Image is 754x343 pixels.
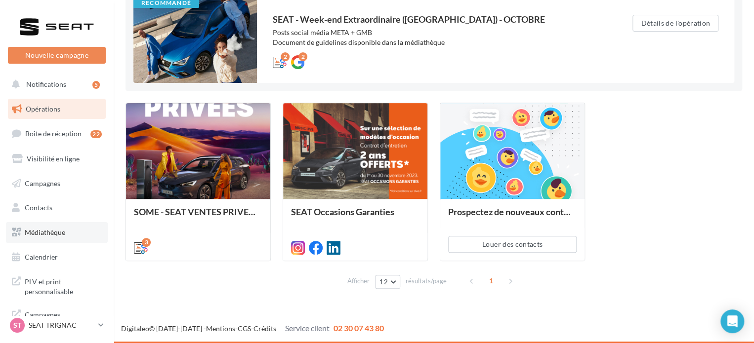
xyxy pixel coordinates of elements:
[448,207,577,227] div: Prospectez de nouveaux contacts
[273,28,593,47] div: Posts social média META + GMB Document de guidelines disponible dans la médiathèque
[142,238,151,247] div: 3
[92,81,100,89] div: 5
[253,324,276,333] a: Crédits
[25,275,102,296] span: PLV et print personnalisable
[347,276,370,286] span: Afficher
[6,123,108,144] a: Boîte de réception22
[26,80,66,88] span: Notifications
[238,324,251,333] a: CGS
[6,247,108,267] a: Calendrier
[6,173,108,194] a: Campagnes
[6,271,108,300] a: PLV et print personnalisable
[720,309,744,333] div: Open Intercom Messenger
[25,253,58,261] span: Calendrier
[29,320,94,330] p: SEAT TRIGNAC
[25,308,102,329] span: Campagnes DataOnDemand
[281,52,290,61] div: 2
[8,47,106,64] button: Nouvelle campagne
[121,324,384,333] span: © [DATE]-[DATE] - - -
[90,130,102,138] div: 22
[298,52,307,61] div: 2
[13,320,21,330] span: ST
[121,324,149,333] a: Digitaleo
[25,179,60,187] span: Campagnes
[6,74,104,95] button: Notifications 5
[291,207,419,227] div: SEAT Occasions Garanties
[8,316,106,335] a: ST SEAT TRIGNAC
[273,15,593,24] div: SEAT - Week-end Extraordinaire ([GEOGRAPHIC_DATA]) - OCTOBRE
[285,323,330,333] span: Service client
[206,324,235,333] a: Mentions
[406,276,447,286] span: résultats/page
[6,99,108,119] a: Opérations
[632,15,718,32] button: Détails de l'opération
[6,149,108,169] a: Visibilité en ligne
[25,203,52,212] span: Contacts
[334,323,384,333] span: 02 30 07 43 80
[375,275,400,289] button: 12
[6,197,108,218] a: Contacts
[6,222,108,243] a: Médiathèque
[379,278,388,286] span: 12
[134,207,262,227] div: SOME - SEAT VENTES PRIVEES
[448,236,577,253] button: Louer des contacts
[25,129,82,138] span: Boîte de réception
[26,105,60,113] span: Opérations
[27,154,80,163] span: Visibilité en ligne
[6,304,108,333] a: Campagnes DataOnDemand
[483,273,499,289] span: 1
[25,228,65,236] span: Médiathèque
